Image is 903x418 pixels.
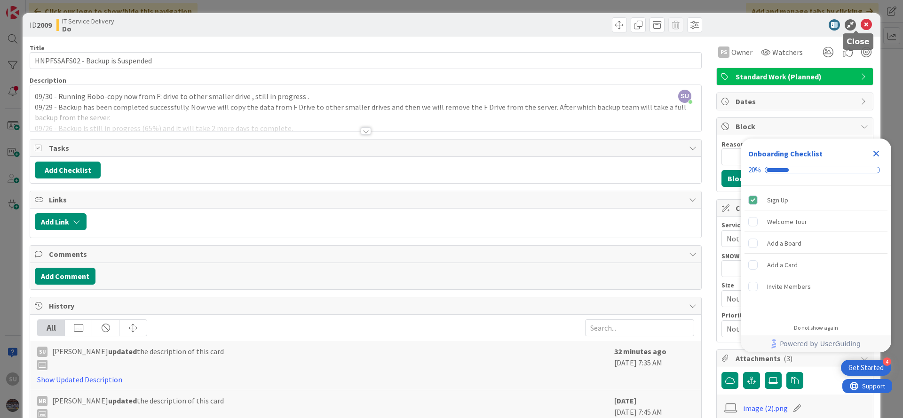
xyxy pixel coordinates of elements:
div: Size [721,282,868,288]
span: Watchers [772,46,803,58]
b: 32 minutes ago [614,347,666,356]
span: Not Set [727,292,847,305]
span: SU [678,90,691,103]
div: 20% [748,166,761,174]
p: 09/29 - Backup has been completed successfully. Now we will copy the data from F Drive to other s... [35,102,697,123]
b: [DATE] [614,396,636,405]
p: 09/30 - Running Robo-copy now from F: drive to other smaller drive , still in progress . [35,91,697,102]
span: Custom Fields [736,202,856,214]
div: Add a Card is incomplete. [745,255,887,275]
div: [DATE] 7:35 AM [614,346,694,385]
span: History [49,300,684,311]
span: Support [20,1,43,13]
span: IT Service Delivery [62,17,114,25]
div: Do not show again [794,324,838,332]
button: Add Checklist [35,162,101,178]
div: Checklist items [741,186,891,318]
button: Add Link [35,213,87,230]
div: Add a Card [767,259,798,271]
div: 4 [883,357,891,366]
div: Sign Up [767,194,788,206]
span: [PERSON_NAME] the description of this card [52,346,224,370]
a: Powered by UserGuiding [745,335,887,352]
div: Close Checklist [869,146,884,161]
div: Checklist Container [741,139,891,352]
div: Priority [721,312,868,318]
span: ID [30,19,52,31]
span: Dates [736,96,856,107]
span: ( 3 ) [784,354,792,363]
div: Checklist progress: 20% [748,166,884,174]
div: Welcome Tour [767,216,807,227]
div: Onboarding Checklist [748,148,823,159]
label: Reason [721,140,745,148]
a: image (2).png [743,403,788,414]
a: Show Updated Description [37,375,122,384]
b: Do [62,25,114,32]
label: Title [30,44,45,52]
div: Service Tower [721,222,868,228]
span: Links [49,194,684,205]
div: Welcome Tour is incomplete. [745,211,887,232]
div: All [38,320,65,336]
span: Owner [731,46,752,58]
button: Add Comment [35,268,95,285]
span: Description [30,76,66,85]
div: Add a Board is incomplete. [745,233,887,254]
button: Block [721,170,753,187]
span: Tasks [49,142,684,154]
div: Invite Members is incomplete. [745,276,887,297]
span: Block [736,121,856,132]
h5: Close [847,37,870,46]
div: Sign Up is complete. [745,190,887,210]
b: updated [108,396,137,405]
div: Add a Board [767,238,801,249]
span: Powered by UserGuiding [780,338,861,349]
div: SU [37,347,48,357]
b: updated [108,347,137,356]
input: type card name here... [30,52,702,69]
div: MR [37,396,48,406]
span: Attachments [736,353,856,364]
span: Not Set [727,233,852,244]
b: 2009 [37,20,52,30]
div: Open Get Started checklist, remaining modules: 4 [841,360,891,376]
div: PS [718,46,729,58]
span: Not Set [727,322,847,335]
span: Comments [49,248,684,260]
label: SNOW Reference Number [721,252,799,260]
span: Standard Work (Planned) [736,71,856,82]
div: Get Started [848,363,884,372]
input: Search... [585,319,694,336]
div: Invite Members [767,281,811,292]
div: Footer [741,335,891,352]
